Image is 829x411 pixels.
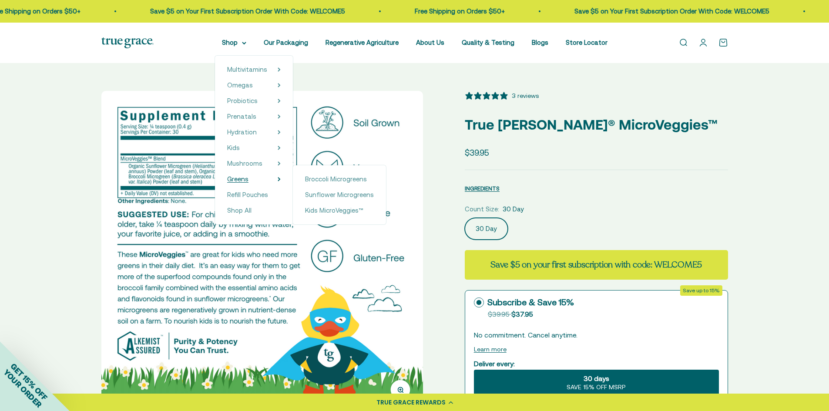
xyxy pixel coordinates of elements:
a: Probiotics [227,96,258,106]
span: INGREDIENTS [465,185,500,192]
span: Omegas [227,81,253,89]
summary: Multivitamins [227,64,281,75]
a: Prenatals [227,111,256,122]
a: Sunflower Microgreens [305,190,374,200]
span: Broccoli Microgreens [305,175,367,183]
span: Hydration [227,128,257,136]
summary: Mushrooms [227,158,281,169]
summary: Greens [227,174,281,184]
span: 30 Day [503,204,524,214]
div: TRUE GRACE REWARDS [376,398,446,407]
summary: Kids [227,143,281,153]
a: Hydration [227,127,257,137]
span: Kids MicroVeggies™ [305,207,363,214]
span: Refill Pouches [227,191,268,198]
p: True [PERSON_NAME]® MicroVeggies™ [465,114,728,136]
a: Broccoli Microgreens [305,174,374,184]
summary: Probiotics [227,96,281,106]
span: Probiotics [227,97,258,104]
a: Blogs [532,39,548,46]
summary: Shop [222,37,246,48]
summary: Hydration [227,127,281,137]
span: Kids [227,144,240,151]
a: Our Packaging [264,39,308,46]
a: Refill Pouches [227,190,281,200]
legend: Count Size: [465,204,499,214]
a: About Us [416,39,444,46]
span: Mushrooms [227,160,262,167]
a: Free Shipping on Orders $50+ [310,7,400,15]
span: Sunflower Microgreens [305,191,374,198]
summary: Prenatals [227,111,281,122]
button: 5 stars, 3 ratings [465,91,539,100]
a: Multivitamins [227,64,267,75]
a: Store Locator [566,39,607,46]
p: Save $5 on Your First Subscription Order With Code: WELCOME5 [470,6,665,17]
summary: Omegas [227,80,281,90]
a: Mushrooms [227,158,262,169]
span: Greens [227,175,248,183]
a: Quality & Testing [462,39,514,46]
strong: Save $5 on your first subscription with code: WELCOME5 [490,259,702,271]
a: Regenerative Agriculture [326,39,399,46]
a: Free Shipping on Orders $50+ [734,7,824,15]
p: Save $5 on Your First Subscription Order With Code: WELCOME5 [45,6,240,17]
a: Omegas [227,80,253,90]
span: YOUR ORDER [2,368,44,409]
a: Shop All [227,205,281,216]
span: GET 15% OFF [9,361,49,402]
a: Greens [227,174,248,184]
span: Shop All [227,207,252,214]
span: Multivitamins [227,66,267,73]
a: Kids MicroVeggies™ [305,205,374,216]
sale-price: $39.95 [465,146,489,159]
span: Prenatals [227,113,256,120]
button: INGREDIENTS [465,183,500,194]
div: 3 reviews [512,91,539,100]
a: Kids [227,143,240,153]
